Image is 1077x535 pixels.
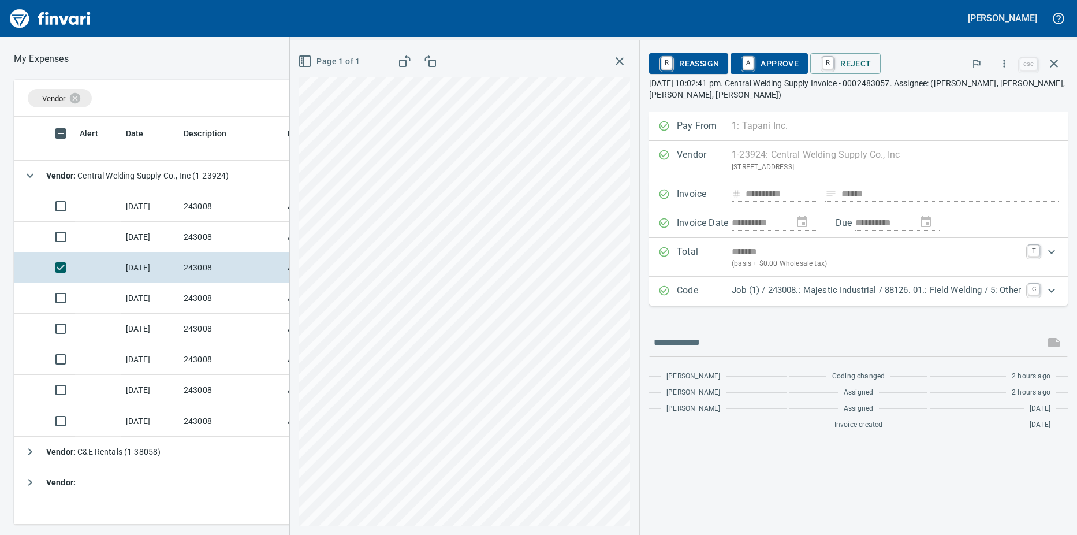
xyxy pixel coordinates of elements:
span: Alert [80,127,98,140]
button: AApprove [731,53,808,74]
span: Coding changed [832,371,885,382]
td: AP Invoices [283,344,370,375]
td: 243008 [179,252,283,283]
span: Reject [819,54,871,73]
td: AP Invoices [283,375,370,406]
span: [PERSON_NAME] [666,403,720,415]
td: AP Invoices [283,283,370,314]
p: [DATE] 10:02:41 pm. Central Welding Supply Invoice - 0002483057. Assignee: ([PERSON_NAME], [PERSO... [649,77,1068,101]
span: 2 hours ago [1012,387,1050,399]
td: 243008 [179,314,283,344]
td: [DATE] [121,252,179,283]
div: Expand [649,277,1068,306]
td: AP Invoices [283,222,370,252]
p: Total [677,245,732,270]
h5: [PERSON_NAME] [968,12,1037,24]
span: Close invoice [1017,50,1068,77]
button: [PERSON_NAME] [965,9,1040,27]
span: Description [184,127,242,140]
td: AP Invoices [283,191,370,222]
div: Expand [649,238,1068,277]
td: 243008 [179,375,283,406]
img: Finvari [7,5,94,32]
td: [DATE] [121,406,179,437]
p: My Expenses [14,52,69,66]
button: Flag [964,51,989,76]
td: AP Invoices [283,406,370,437]
span: Reassign [658,54,719,73]
span: Date [126,127,144,140]
button: RReassign [649,53,728,74]
span: Vendor [42,94,65,103]
p: Code [677,284,732,299]
span: Employee [288,127,340,140]
span: Page 1 of 1 [300,54,360,69]
button: Page 1 of 1 [296,51,364,72]
td: 243008 [179,344,283,375]
a: R [661,57,672,69]
td: [DATE] [121,283,179,314]
a: C [1028,284,1039,295]
a: R [822,57,833,69]
span: Assigned [844,387,873,399]
td: [DATE] [121,191,179,222]
td: [DATE] [121,344,179,375]
span: [PERSON_NAME] [666,371,720,382]
span: Assigned [844,403,873,415]
td: 243008 [179,283,283,314]
span: Date [126,127,159,140]
p: Job (1) / 243008.: Majestic Industrial / 88126. 01.: Field Welding / 5: Other [732,284,1021,297]
strong: Vendor : [46,171,77,180]
td: 243008 [179,191,283,222]
td: [DATE] [121,222,179,252]
a: A [743,57,754,69]
td: [DATE] [121,314,179,344]
span: [PERSON_NAME] [666,387,720,399]
span: Central Welding Supply Co., Inc (1-23924) [46,171,229,180]
td: [DATE] [121,375,179,406]
a: T [1028,245,1039,257]
span: Employee [288,127,325,140]
a: esc [1020,58,1037,70]
span: [DATE] [1030,403,1050,415]
strong: Vendor : [46,478,76,487]
button: RReject [810,53,880,74]
span: Alert [80,127,113,140]
span: C&E Rentals (1-38058) [46,447,161,456]
span: Description [184,127,227,140]
td: 243008 [179,222,283,252]
span: This records your message into the invoice and notifies anyone mentioned [1040,329,1068,356]
span: [DATE] [1030,419,1050,431]
td: 243008 [179,406,283,437]
div: Vendor [28,89,92,107]
strong: Vendor : [46,447,77,456]
td: AP Invoices [283,314,370,344]
button: More [992,51,1017,76]
p: (basis + $0.00 Wholesale tax) [732,258,1021,270]
nav: breadcrumb [14,52,69,66]
span: Approve [740,54,799,73]
span: Invoice created [834,419,883,431]
td: AP Invoices [283,252,370,283]
span: 2 hours ago [1012,371,1050,382]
